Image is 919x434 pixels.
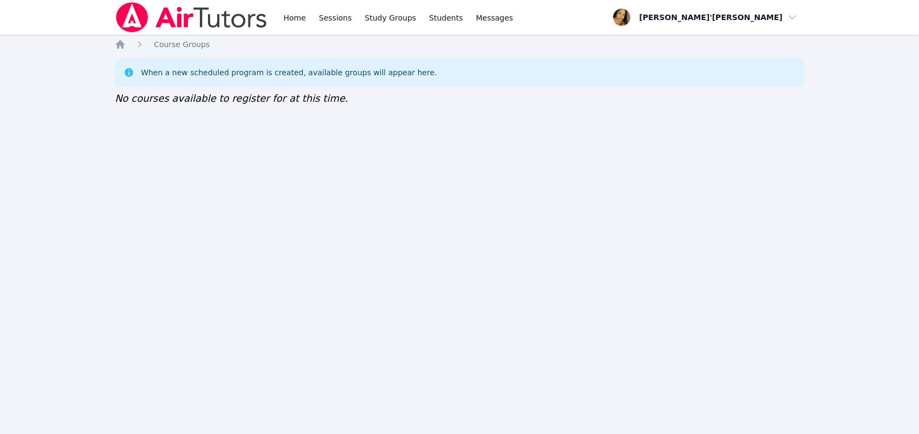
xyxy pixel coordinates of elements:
div: When a new scheduled program is created, available groups will appear here. [141,67,437,78]
span: No courses available to register for at this time. [115,93,348,104]
a: Course Groups [154,39,210,50]
span: Course Groups [154,40,210,49]
span: Messages [476,12,513,23]
nav: Breadcrumb [115,39,804,50]
img: Air Tutors [115,2,268,32]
